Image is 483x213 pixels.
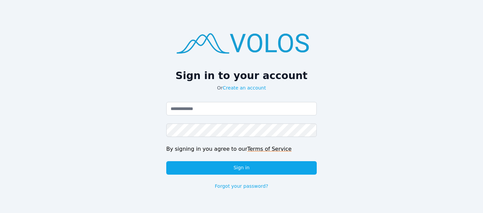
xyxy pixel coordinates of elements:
p: Or [166,84,317,91]
a: Forgot your password? [215,183,268,189]
img: logo.png [166,24,317,62]
a: Terms of Service [247,146,292,152]
div: By signing in you agree to our [166,145,317,153]
a: Create an account [223,85,266,91]
h2: Sign in to your account [166,70,317,82]
button: Sign in [166,161,317,175]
